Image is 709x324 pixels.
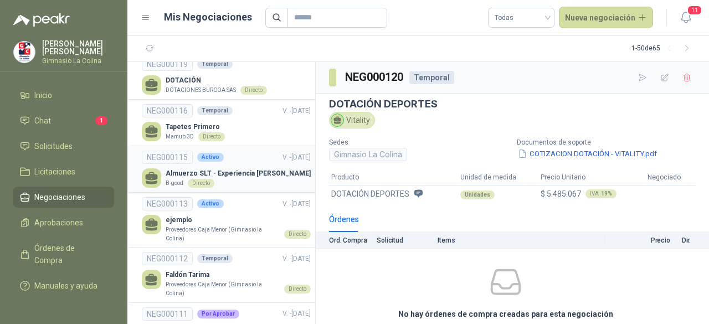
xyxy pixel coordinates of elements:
a: Órdenes de Compra [13,238,114,271]
th: Items [438,232,605,249]
div: Por Aprobar [197,310,239,318]
span: DOTACIÓN DEPORTES [331,188,409,200]
span: Aprobaciones [34,217,83,229]
span: V. - [DATE] [282,107,311,115]
a: Chat1 [13,110,114,131]
div: Temporal [197,106,233,115]
div: 1 - 50 de 65 [631,40,696,58]
div: Directo [284,230,311,239]
th: Negociado [645,170,696,185]
div: Activo [197,153,224,162]
h3: DOTACIÓN DEPORTES [329,98,696,110]
p: Sedes [329,137,508,148]
a: NEG000115ActivoV. -[DATE] Almuerzo SLT - Experiencia [PERSON_NAME]B-goodDirecto [142,151,311,188]
h1: Mis Negociaciones [164,9,252,25]
div: Temporal [197,60,233,69]
p: Mamub 3D [166,132,194,141]
button: 11 [676,8,696,28]
a: Licitaciones [13,161,114,182]
div: NEG000116 [142,104,193,117]
span: V. - [DATE] [282,255,311,263]
div: Directo [198,132,225,141]
p: DOTACIÓN [166,75,267,86]
span: Licitaciones [34,166,75,178]
div: Directo [240,86,267,95]
span: V. - [DATE] [282,310,311,317]
a: Manuales y ayuda [13,275,114,296]
div: NEG000111 [142,307,193,321]
span: V. - [DATE] [282,200,311,208]
div: IVA [585,189,616,198]
div: NEG000115 [142,151,193,164]
p: Documentos de soporte [517,137,696,148]
th: Ord. Compra [316,232,377,249]
span: Todas [495,9,548,26]
p: ejemplo [166,215,311,225]
th: Producto [329,170,458,185]
div: Gimnasio La Colina [329,148,407,161]
th: Precio Unitario [538,170,645,185]
p: Almuerzo SLT - Experiencia [PERSON_NAME] [166,168,311,179]
p: Faldón Tarima [166,270,311,280]
b: 19 % [601,191,612,197]
p: B-good [166,179,183,188]
p: Proveedores Caja Menor (Gimnasio la Colina) [166,225,280,243]
span: 11 [687,5,702,16]
img: Company Logo [14,42,35,63]
span: Inicio [34,89,52,101]
a: Aprobaciones [13,212,114,233]
a: NEG000113ActivoV. -[DATE] ejemploProveedores Caja Menor (Gimnasio la Colina)Directo [142,197,311,243]
th: Solicitud [377,232,438,249]
a: NEG000112TemporalV. -[DATE] Faldón TarimaProveedores Caja Menor (Gimnasio la Colina)Directo [142,252,311,297]
span: Solicitudes [34,140,73,152]
th: Unidad de medida [458,170,538,185]
div: Temporal [197,254,233,263]
p: Proveedores Caja Menor (Gimnasio la Colina) [166,280,280,297]
span: $ 5.485.067 [541,188,581,200]
span: Chat [34,115,51,127]
button: COTIZACION DOTACIÓN - VITALITY.pdf [517,148,658,160]
div: NEG000113 [142,197,193,210]
span: Manuales y ayuda [34,280,97,292]
div: Vitality [329,112,375,128]
p: DOTACIONES BURCOA SAS [166,86,236,95]
span: V. - [DATE] [282,153,311,161]
div: NEG000119 [142,58,193,71]
a: Solicitudes [13,136,114,157]
span: Negociaciones [34,191,85,203]
div: Órdenes [329,213,359,225]
div: Directo [188,179,214,188]
h3: No hay órdenes de compra creadas para esta negociación [398,308,613,320]
a: Negociaciones [13,187,114,208]
div: NEG000112 [142,252,193,265]
button: Nueva negociación [559,7,654,29]
div: Temporal [409,71,454,84]
img: Logo peakr [13,13,70,27]
th: Dir. [677,232,709,249]
div: Directo [284,285,311,294]
a: NEG000119TemporalDOTACIÓNDOTACIONES BURCOA SASDirecto [142,58,311,95]
p: [PERSON_NAME] [PERSON_NAME] [42,40,114,55]
span: 1 [95,116,107,125]
th: Precio [605,232,677,249]
h3: NEG000120 [345,69,405,86]
div: Activo [197,199,224,208]
p: Tapetes Primero [166,122,225,132]
div: Unidades [460,191,495,199]
a: NEG000116TemporalV. -[DATE] Tapetes PrimeroMamub 3DDirecto [142,104,311,141]
a: Inicio [13,85,114,106]
span: Órdenes de Compra [34,242,104,266]
p: Gimnasio La Colina [42,58,114,64]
